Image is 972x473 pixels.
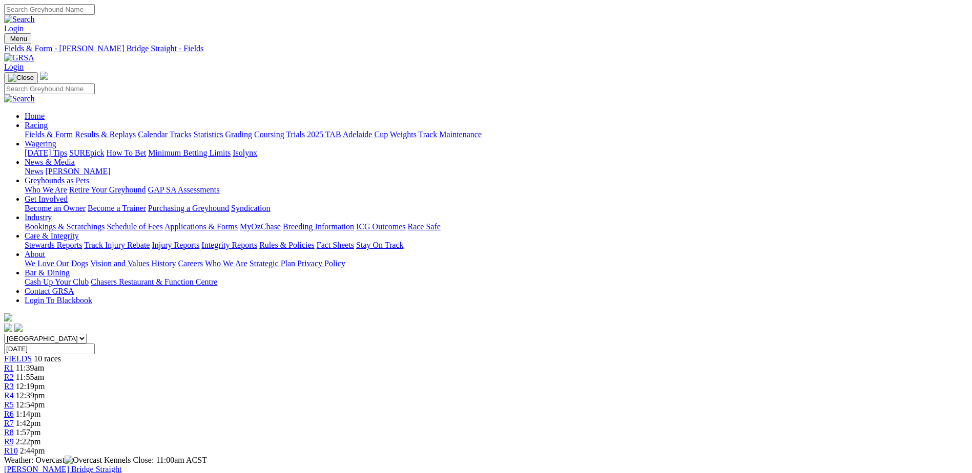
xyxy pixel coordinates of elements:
a: Track Maintenance [419,130,482,139]
a: How To Bet [107,148,147,157]
a: R10 [4,446,18,455]
span: 1:42pm [16,419,41,427]
a: Cash Up Your Club [25,277,89,286]
div: About [25,259,968,268]
span: 10 races [34,354,61,363]
a: Breeding Information [283,222,354,231]
div: Industry [25,222,968,231]
a: R9 [4,437,14,446]
a: R2 [4,373,14,381]
a: Login [4,24,24,33]
span: 11:39am [16,363,44,372]
input: Search [4,4,95,15]
a: Who We Are [205,259,247,268]
a: Integrity Reports [201,241,257,249]
a: GAP SA Assessments [148,185,220,194]
a: Calendar [138,130,168,139]
a: Become an Owner [25,204,86,212]
img: Overcast [65,456,102,465]
a: Retire Your Greyhound [69,185,146,194]
a: Login To Blackbook [25,296,92,305]
a: R5 [4,400,14,409]
img: Search [4,15,35,24]
a: FIELDS [4,354,32,363]
span: Kennels Close: 11:00am ACST [104,456,207,464]
a: Racing [25,121,48,130]
a: Weights [390,130,417,139]
a: Purchasing a Greyhound [148,204,229,212]
a: About [25,250,45,259]
a: We Love Our Dogs [25,259,88,268]
img: facebook.svg [4,324,12,332]
a: R4 [4,391,14,400]
a: R6 [4,410,14,418]
span: Weather: Overcast [4,456,104,464]
a: Home [25,112,45,120]
a: Wagering [25,139,56,148]
a: Trials [286,130,305,139]
a: Industry [25,213,52,222]
img: twitter.svg [14,324,23,332]
span: 12:39pm [16,391,45,400]
a: Login [4,62,24,71]
span: 11:55am [16,373,44,381]
img: logo-grsa-white.png [40,72,48,80]
a: Stay On Track [356,241,403,249]
span: 12:19pm [16,382,45,391]
a: SUREpick [69,148,104,157]
a: Schedule of Fees [107,222,162,231]
a: ICG Outcomes [356,222,405,231]
a: Stewards Reports [25,241,82,249]
div: Greyhounds as Pets [25,185,968,195]
div: Care & Integrity [25,241,968,250]
a: Get Involved [25,195,68,203]
a: Rules & Policies [259,241,315,249]
a: Careers [178,259,203,268]
button: Toggle navigation [4,33,31,44]
a: Bar & Dining [25,268,70,277]
a: R1 [4,363,14,372]
img: GRSA [4,53,34,62]
a: Statistics [194,130,223,139]
img: Search [4,94,35,103]
a: R8 [4,428,14,437]
a: Race Safe [407,222,440,231]
a: R3 [4,382,14,391]
a: Track Injury Rebate [84,241,150,249]
span: 2:44pm [20,446,45,455]
a: Fields & Form - [PERSON_NAME] Bridge Straight - Fields [4,44,968,53]
a: Coursing [254,130,284,139]
button: Toggle navigation [4,72,38,83]
input: Search [4,83,95,94]
a: Bookings & Scratchings [25,222,105,231]
div: Racing [25,130,968,139]
span: 1:14pm [16,410,41,418]
a: News [25,167,43,176]
a: 2025 TAB Adelaide Cup [307,130,388,139]
div: Wagering [25,148,968,158]
img: Close [8,74,34,82]
a: Fields & Form [25,130,73,139]
a: Become a Trainer [88,204,146,212]
a: Applications & Forms [164,222,238,231]
a: Contact GRSA [25,287,74,295]
a: History [151,259,176,268]
a: Privacy Policy [297,259,345,268]
a: R7 [4,419,14,427]
span: 1:57pm [16,428,41,437]
a: Minimum Betting Limits [148,148,231,157]
a: Grading [225,130,252,139]
a: Injury Reports [152,241,199,249]
span: 12:54pm [16,400,45,409]
a: MyOzChase [240,222,281,231]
